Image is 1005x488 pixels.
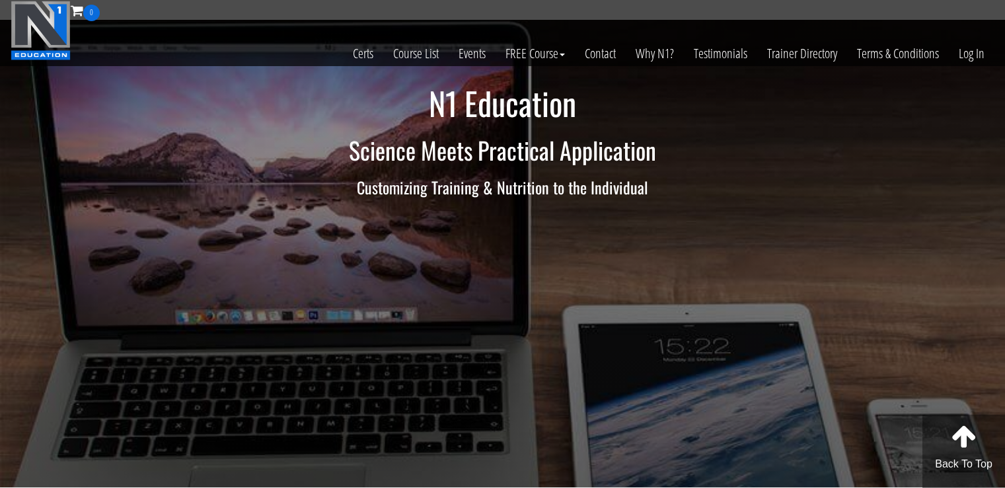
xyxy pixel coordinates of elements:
span: 0 [83,5,100,21]
a: Log In [949,21,994,86]
a: Events [449,21,496,86]
a: Certs [343,21,383,86]
a: FREE Course [496,21,575,86]
a: Course List [383,21,449,86]
a: Contact [575,21,626,86]
a: Testimonials [684,21,757,86]
a: Why N1? [626,21,684,86]
a: Trainer Directory [757,21,847,86]
h2: Science Meets Practical Application [116,137,889,163]
a: 0 [71,1,100,19]
h3: Customizing Training & Nutrition to the Individual [116,179,889,196]
h1: N1 Education [116,86,889,121]
a: Terms & Conditions [847,21,949,86]
img: n1-education [11,1,71,60]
